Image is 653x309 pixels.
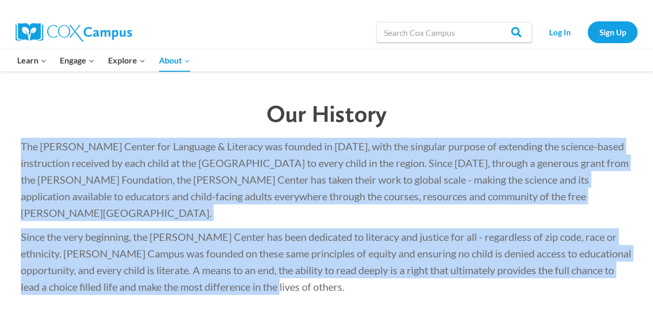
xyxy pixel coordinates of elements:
nav: Secondary Navigation [537,21,637,43]
button: Child menu of Engage [54,49,102,71]
a: Sign Up [588,21,637,43]
span: Since the very beginning, the [PERSON_NAME] Center has been dedicated to literacy and justice for... [21,230,631,293]
a: Log In [537,21,582,43]
button: Child menu of About [152,49,197,71]
input: Search Cox Campus [376,22,532,43]
button: Child menu of Learn [10,49,54,71]
span: The [PERSON_NAME] Center for Language & Literacy was founded in [DATE], with the singular purpose... [21,140,629,219]
button: Child menu of Explore [101,49,152,71]
span: Our History [266,99,387,127]
img: Cox Campus [16,23,132,42]
nav: Primary Navigation [10,49,196,71]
